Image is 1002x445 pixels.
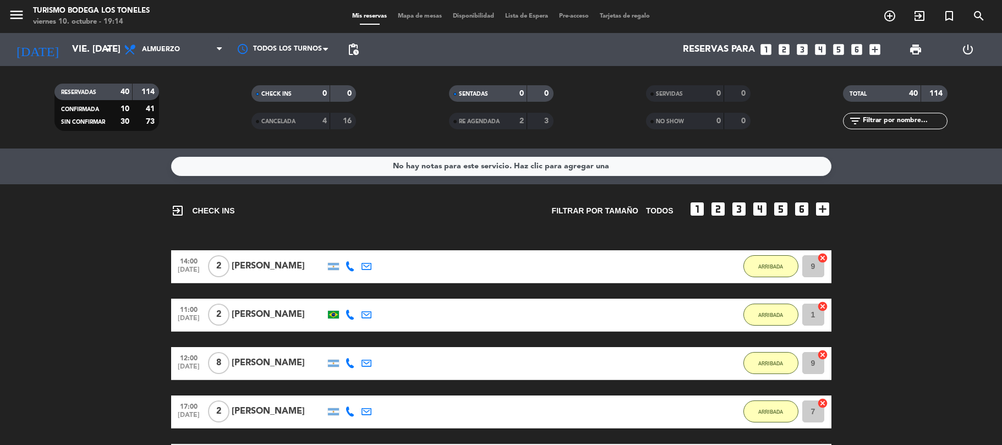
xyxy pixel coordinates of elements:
i: search [972,9,985,23]
span: print [909,43,922,56]
strong: 0 [716,117,721,125]
i: [DATE] [8,37,67,62]
div: [PERSON_NAME] [232,259,325,273]
i: looks_6 [793,200,811,218]
span: CHECK INS [171,204,235,217]
span: TOTAL [850,91,867,97]
button: menu [8,7,25,27]
i: looks_4 [813,42,828,57]
span: 2 [208,255,229,277]
span: [DATE] [175,315,202,327]
strong: 0 [741,90,748,97]
i: cancel [817,252,828,263]
strong: 2 [519,117,524,125]
span: Tarjetas de regalo [594,13,655,19]
span: Mapa de mesas [392,13,447,19]
strong: 0 [322,90,327,97]
div: LOG OUT [941,33,994,66]
input: Filtrar por nombre... [862,115,947,127]
span: SENTADAS [459,91,488,97]
span: Pre-acceso [554,13,594,19]
i: looks_one [688,200,706,218]
span: SERVIDAS [656,91,683,97]
span: NO SHOW [656,119,684,124]
span: Filtrar por tamaño [552,205,638,217]
strong: 30 [121,118,129,125]
strong: 0 [741,117,748,125]
i: arrow_drop_down [102,43,116,56]
strong: 0 [716,90,721,97]
span: Reservas para [683,45,755,55]
span: ARRIBADA [758,409,783,415]
i: looks_two [777,42,791,57]
span: Almuerzo [142,46,180,53]
span: Lista de Espera [500,13,554,19]
span: SIN CONFIRMAR [61,119,105,125]
strong: 0 [544,90,551,97]
span: CONFIRMADA [61,107,99,112]
strong: 114 [141,88,157,96]
span: 17:00 [175,399,202,412]
strong: 73 [146,118,157,125]
span: CANCELADA [261,119,295,124]
strong: 0 [347,90,354,97]
span: RESERVADAS [61,90,96,95]
span: 2 [208,400,229,422]
strong: 114 [929,90,945,97]
i: looks_one [759,42,773,57]
strong: 41 [146,105,157,113]
strong: 0 [519,90,524,97]
i: looks_3 [730,200,748,218]
strong: 40 [121,88,129,96]
i: cancel [817,349,828,360]
span: 2 [208,304,229,326]
span: [DATE] [175,411,202,424]
i: looks_two [709,200,727,218]
div: Turismo Bodega Los Toneles [33,6,150,17]
span: [DATE] [175,363,202,376]
i: add_box [814,200,831,218]
span: 14:00 [175,254,202,267]
span: 8 [208,352,229,374]
button: ARRIBADA [743,400,798,422]
i: add_box [868,42,882,57]
span: pending_actions [347,43,360,56]
strong: 16 [343,117,354,125]
div: [PERSON_NAME] [232,307,325,322]
div: viernes 10. octubre - 19:14 [33,17,150,28]
button: ARRIBADA [743,352,798,374]
i: filter_list [848,114,862,128]
i: looks_5 [831,42,846,57]
div: No hay notas para este servicio. Haz clic para agregar una [393,160,609,173]
span: 12:00 [175,351,202,364]
button: ARRIBADA [743,255,798,277]
span: 11:00 [175,303,202,315]
span: ARRIBADA [758,312,783,318]
strong: 3 [544,117,551,125]
i: menu [8,7,25,23]
i: power_settings_new [961,43,974,56]
i: looks_5 [772,200,790,218]
i: cancel [817,398,828,409]
i: cancel [817,301,828,312]
i: looks_6 [850,42,864,57]
strong: 4 [322,117,327,125]
i: exit_to_app [171,204,184,217]
span: ARRIBADA [758,263,783,270]
i: looks_4 [751,200,769,218]
span: Mis reservas [347,13,392,19]
span: Disponibilidad [447,13,500,19]
span: CHECK INS [261,91,292,97]
span: [DATE] [175,266,202,279]
button: ARRIBADA [743,304,798,326]
i: turned_in_not [943,9,956,23]
div: [PERSON_NAME] [232,356,325,370]
strong: 10 [121,105,129,113]
strong: 40 [909,90,918,97]
span: TODOS [646,205,674,217]
i: looks_3 [795,42,809,57]
i: exit_to_app [913,9,926,23]
span: ARRIBADA [758,360,783,366]
i: add_circle_outline [883,9,896,23]
span: RE AGENDADA [459,119,500,124]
